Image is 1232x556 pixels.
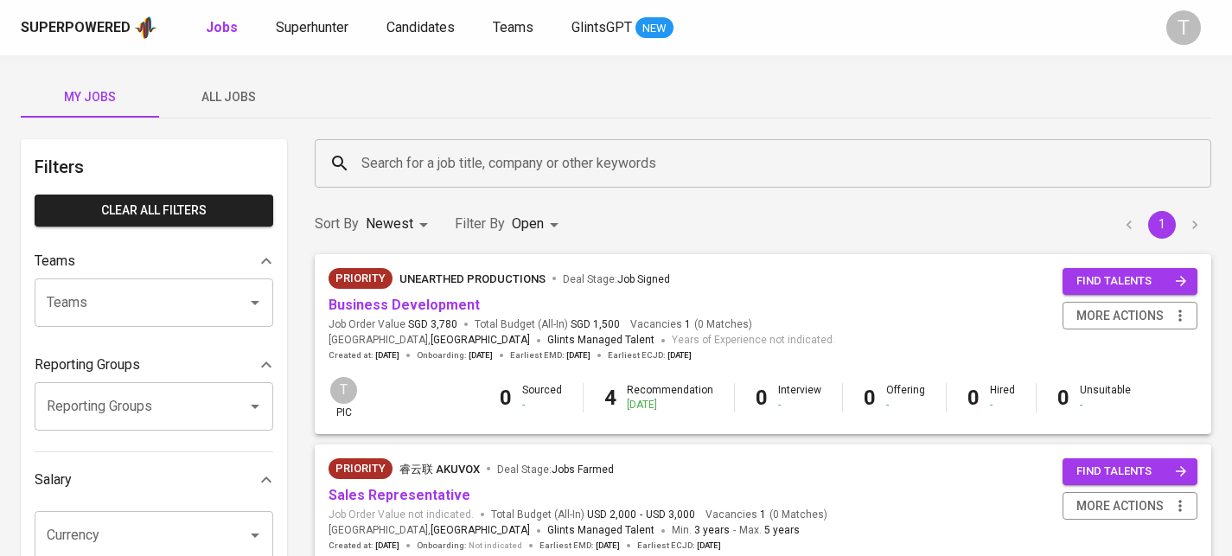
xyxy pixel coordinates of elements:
[646,508,695,522] span: USD 3,000
[539,540,620,552] span: Earliest EMD :
[366,208,434,240] div: Newest
[547,524,654,536] span: Glints Managed Talent
[375,540,399,552] span: [DATE]
[243,291,267,315] button: Open
[566,349,590,361] span: [DATE]
[571,17,673,39] a: GlintsGPT NEW
[243,394,267,419] button: Open
[1166,10,1201,45] div: T
[21,15,157,41] a: Superpoweredapp logo
[431,522,530,540] span: [GEOGRAPHIC_DATA]
[627,398,713,412] div: [DATE]
[475,317,620,332] span: Total Budget (All-In)
[169,86,287,108] span: All Jobs
[672,524,730,536] span: Min.
[399,272,546,285] span: Unearthed Productions
[329,522,530,540] span: [GEOGRAPHIC_DATA] ,
[1080,398,1131,412] div: -
[469,349,493,361] span: [DATE]
[329,375,359,420] div: pic
[864,386,876,410] b: 0
[1057,386,1069,410] b: 0
[35,153,273,181] h6: Filters
[630,317,752,332] span: Vacancies ( 0 Matches )
[469,540,522,552] span: Not indicated
[276,17,352,39] a: Superhunter
[756,386,768,410] b: 0
[329,349,399,361] span: Created at :
[672,332,835,349] span: Years of Experience not indicated.
[329,297,480,313] a: Business Development
[366,214,413,234] p: Newest
[522,383,562,412] div: Sourced
[1080,383,1131,412] div: Unsuitable
[596,540,620,552] span: [DATE]
[386,19,455,35] span: Candidates
[497,463,614,476] span: Deal Stage :
[1063,492,1197,521] button: more actions
[990,383,1015,412] div: Hired
[512,208,565,240] div: Open
[431,332,530,349] span: [GEOGRAPHIC_DATA]
[455,214,505,234] p: Filter By
[491,508,695,522] span: Total Budget (All-In)
[329,332,530,349] span: [GEOGRAPHIC_DATA] ,
[206,19,238,35] b: Jobs
[510,349,590,361] span: Earliest EMD :
[1148,211,1176,239] button: page 1
[617,273,670,285] span: Job Signed
[417,349,493,361] span: Onboarding :
[571,317,620,332] span: SGD 1,500
[35,251,75,272] p: Teams
[512,215,544,232] span: Open
[697,540,721,552] span: [DATE]
[493,17,537,39] a: Teams
[563,273,670,285] span: Deal Stage :
[1063,268,1197,295] button: find talents
[1076,272,1187,291] span: find talents
[276,19,348,35] span: Superhunter
[500,386,512,410] b: 0
[705,508,827,522] span: Vacancies ( 0 Matches )
[408,317,457,332] span: SGD 3,780
[990,398,1015,412] div: -
[329,540,399,552] span: Created at :
[329,270,393,287] span: Priority
[764,524,800,536] span: 5 years
[778,383,821,412] div: Interview
[375,349,399,361] span: [DATE]
[329,458,393,479] div: Client Priority, Very Responsive, New Job received from Demand Team
[206,17,241,39] a: Jobs
[522,398,562,412] div: -
[329,508,474,522] span: Job Order Value not indicated.
[329,460,393,477] span: Priority
[417,540,522,552] span: Onboarding :
[667,349,692,361] span: [DATE]
[1113,211,1211,239] nav: pagination navigation
[627,383,713,412] div: Recommendation
[587,508,636,522] span: USD 2,000
[739,524,800,536] span: Max.
[886,383,925,412] div: Offering
[329,268,393,289] div: New Job received from Demand Team
[757,508,766,522] span: 1
[134,15,157,41] img: app logo
[967,386,980,410] b: 0
[552,463,614,476] span: Jobs Farmed
[1076,495,1164,517] span: more actions
[329,487,470,503] a: Sales Representative
[48,200,259,221] span: Clear All filters
[315,214,359,234] p: Sort By
[329,317,457,332] span: Job Order Value
[1076,305,1164,327] span: more actions
[1076,462,1187,482] span: find talents
[493,19,533,35] span: Teams
[571,19,632,35] span: GlintsGPT
[604,386,616,410] b: 4
[682,317,691,332] span: 1
[547,334,654,346] span: Glints Managed Talent
[778,398,821,412] div: -
[635,20,673,37] span: NEW
[1063,302,1197,330] button: more actions
[243,523,267,547] button: Open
